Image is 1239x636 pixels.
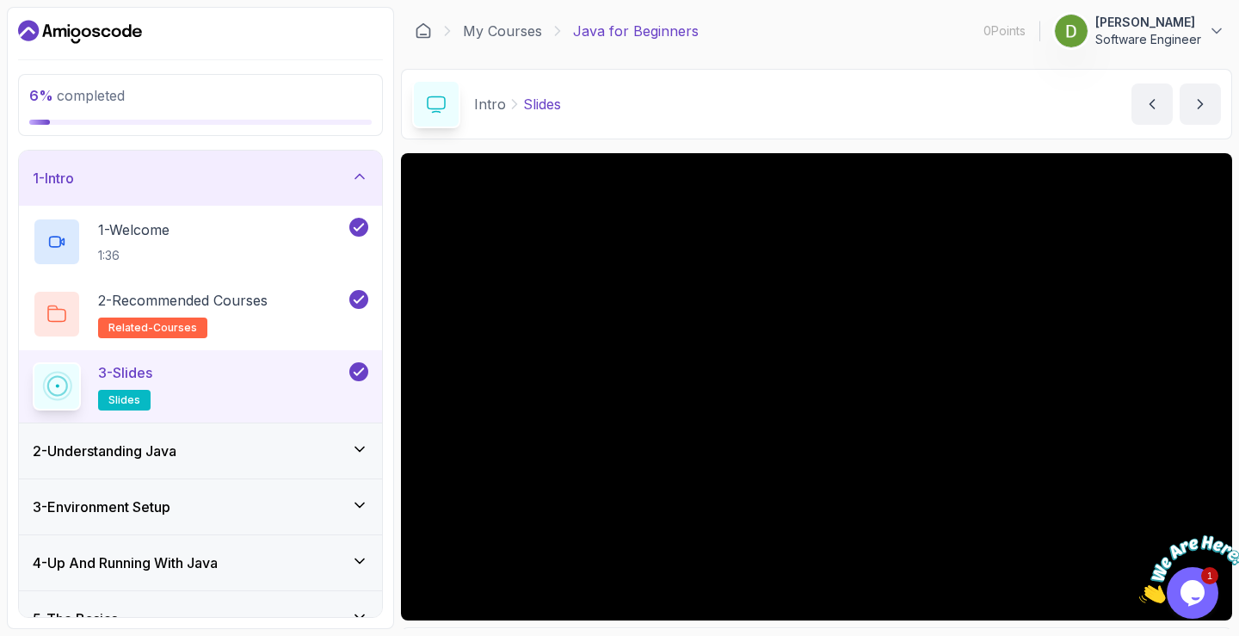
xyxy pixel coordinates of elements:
p: 3 - Slides [98,362,152,383]
span: 6 % [29,87,53,104]
button: 1-Welcome1:36 [33,218,368,266]
button: 4-Up And Running With Java [19,535,382,590]
h3: 3 - Environment Setup [33,497,170,517]
a: Dashboard [415,22,432,40]
button: next content [1180,83,1221,125]
button: 3-Slidesslides [33,362,368,411]
h3: 4 - Up And Running With Java [33,553,218,573]
span: completed [29,87,125,104]
p: Software Engineer [1095,31,1201,48]
p: Java for Beginners [573,21,699,41]
img: Chat attention grabber [7,7,114,75]
a: Dashboard [18,18,142,46]
button: 1-Intro [19,151,382,206]
h3: 1 - Intro [33,168,74,188]
a: My Courses [463,21,542,41]
button: user profile image[PERSON_NAME]Software Engineer [1054,14,1225,48]
h3: 5 - The Basics [33,608,118,629]
h3: 2 - Understanding Java [33,441,176,461]
p: Slides [523,94,561,114]
button: previous content [1131,83,1173,125]
button: 2-Recommended Coursesrelated-courses [33,290,368,338]
p: Intro [474,94,506,114]
iframe: chat widget [1132,528,1239,610]
p: 2 - Recommended Courses [98,290,268,311]
p: 0 Points [983,22,1026,40]
img: user profile image [1055,15,1088,47]
p: [PERSON_NAME] [1095,14,1201,31]
p: 1:36 [98,247,170,264]
button: 2-Understanding Java [19,423,382,479]
span: slides [108,393,140,407]
p: 1 - Welcome [98,219,170,240]
span: related-courses [108,321,197,335]
button: 3-Environment Setup [19,479,382,534]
